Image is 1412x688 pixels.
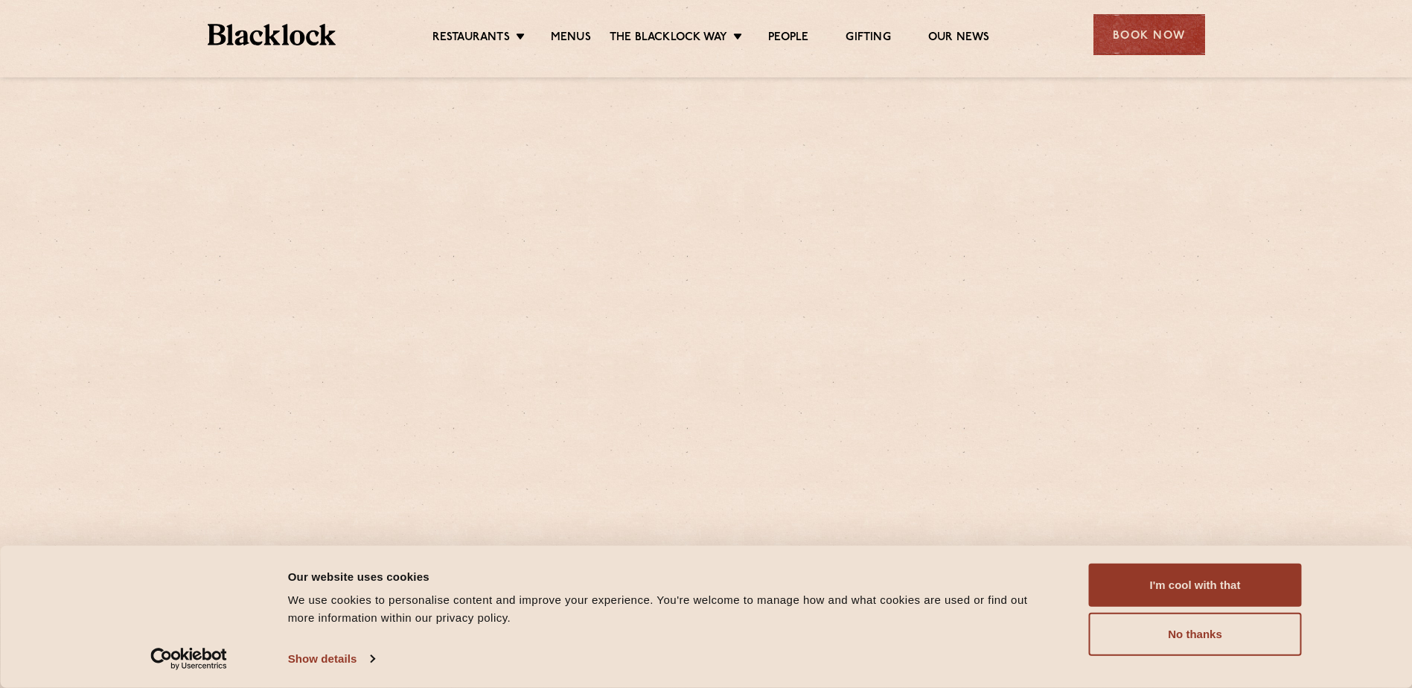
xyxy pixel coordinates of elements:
[1089,613,1302,656] button: No thanks
[432,31,510,47] a: Restaurants
[928,31,990,47] a: Our News
[288,648,374,670] a: Show details
[1093,14,1205,55] div: Book Now
[208,24,336,45] img: BL_Textured_Logo-footer-cropped.svg
[551,31,591,47] a: Menus
[768,31,808,47] a: People
[288,567,1055,585] div: Our website uses cookies
[124,648,254,670] a: Usercentrics Cookiebot - opens in a new window
[1089,564,1302,607] button: I'm cool with that
[288,591,1055,627] div: We use cookies to personalise content and improve your experience. You're welcome to manage how a...
[610,31,727,47] a: The Blacklock Way
[846,31,890,47] a: Gifting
